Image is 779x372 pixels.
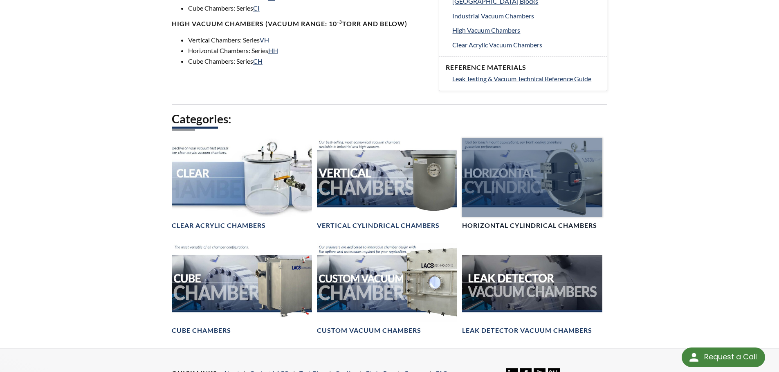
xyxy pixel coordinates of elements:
[337,19,342,25] sup: -3
[317,138,457,230] a: Vertical Vacuum Chambers headerVertical Cylindrical Chambers
[682,347,765,367] div: Request a Call
[452,41,542,49] span: Clear Acrylic Vacuum Chambers
[253,57,263,65] a: CH
[452,40,600,50] a: Clear Acrylic Vacuum Chambers
[172,243,312,335] a: Cube Chambers headerCube Chambers
[462,221,597,230] h4: Horizontal Cylindrical Chambers
[172,221,266,230] h4: Clear Acrylic Chambers
[452,75,591,82] span: Leak Testing & Vacuum Technical Reference Guide
[317,243,457,335] a: Custom Vacuum Chamber headerCustom Vacuum Chambers
[253,4,260,12] a: CI
[188,56,429,67] li: Cube Chambers: Series
[260,36,269,44] a: VH
[172,138,312,230] a: Clear Chambers headerClear Acrylic Chambers
[704,347,757,366] div: Request a Call
[462,138,602,230] a: Horizontal Cylindrical headerHorizontal Cylindrical Chambers
[452,12,534,20] span: Industrial Vacuum Chambers
[452,25,600,36] a: High Vacuum Chambers
[188,35,429,45] li: Vertical Chambers: Series
[188,45,429,56] li: Horizontal Chambers: Series
[317,221,440,230] h4: Vertical Cylindrical Chambers
[452,11,600,21] a: Industrial Vacuum Chambers
[188,3,429,13] li: Cube Chambers: Series
[172,111,608,127] h2: Categories:
[687,351,700,364] img: round button
[172,326,231,335] h4: Cube Chambers
[446,63,600,72] h4: Reference Materials
[452,74,600,84] a: Leak Testing & Vacuum Technical Reference Guide
[317,326,421,335] h4: Custom Vacuum Chambers
[452,26,520,34] span: High Vacuum Chambers
[172,20,429,28] h4: High Vacuum Chambers (Vacuum range: 10 Torr and below)
[462,243,602,335] a: Leak Test Vacuum Chambers headerLeak Detector Vacuum Chambers
[462,326,592,335] h4: Leak Detector Vacuum Chambers
[268,47,278,54] a: HH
